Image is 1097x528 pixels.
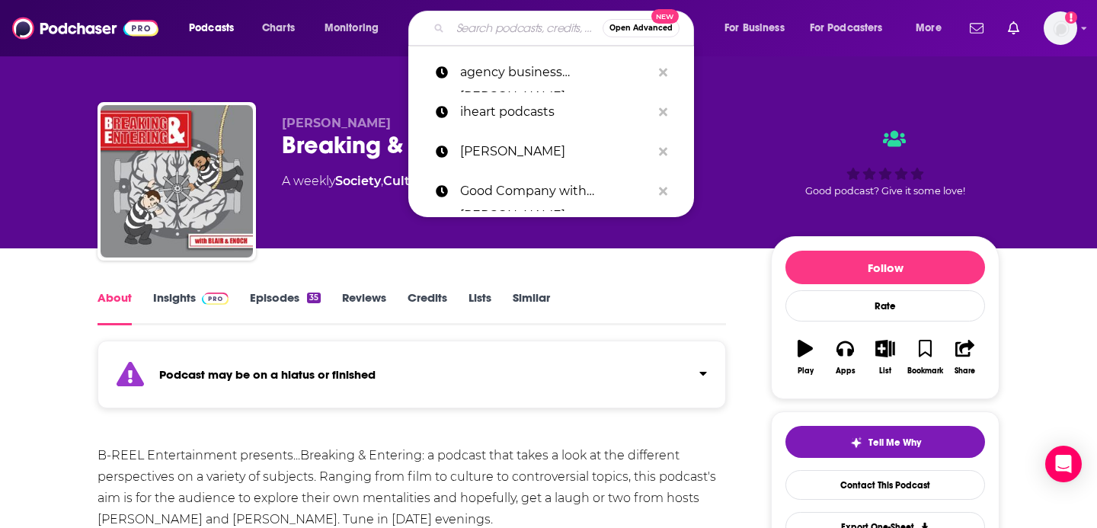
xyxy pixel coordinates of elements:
[785,290,985,322] div: Rate
[905,16,961,40] button: open menu
[153,290,229,325] a: InsightsPodchaser Pro
[325,18,379,39] span: Monitoring
[408,92,694,132] a: iheart podcasts
[307,293,321,303] div: 35
[189,18,234,39] span: Podcasts
[282,172,574,190] div: A weekly podcast
[714,16,804,40] button: open menu
[98,350,726,408] section: Click to expand status details
[916,18,942,39] span: More
[964,15,990,41] a: Show notifications dropdown
[907,366,943,376] div: Bookmark
[603,19,680,37] button: Open AdvancedNew
[724,18,785,39] span: For Business
[469,290,491,325] a: Lists
[250,290,321,325] a: Episodes35
[798,366,814,376] div: Play
[1002,15,1025,41] a: Show notifications dropdown
[408,53,694,92] a: agency business [PERSON_NAME]
[785,426,985,458] button: tell me why sparkleTell Me Why
[810,18,883,39] span: For Podcasters
[945,330,985,385] button: Share
[513,290,550,325] a: Similar
[785,330,825,385] button: Play
[460,171,651,211] p: Good Company with Michael Kassan
[825,330,865,385] button: Apps
[865,330,905,385] button: List
[381,174,383,188] span: ,
[262,18,295,39] span: Charts
[785,470,985,500] a: Contact This Podcast
[450,16,603,40] input: Search podcasts, credits, & more...
[1044,11,1077,45] button: Show profile menu
[408,290,447,325] a: Credits
[335,174,381,188] a: Society
[460,53,651,92] p: agency business olivia morley
[800,16,905,40] button: open menu
[785,251,985,284] button: Follow
[202,293,229,305] img: Podchaser Pro
[159,367,376,382] strong: Podcast may be on a hiatus or finished
[651,9,679,24] span: New
[879,366,891,376] div: List
[1045,446,1082,482] div: Open Intercom Messenger
[342,290,386,325] a: Reviews
[98,290,132,325] a: About
[955,366,975,376] div: Share
[252,16,304,40] a: Charts
[805,185,965,197] span: Good podcast? Give it some love!
[282,116,391,130] span: [PERSON_NAME]
[1065,11,1077,24] svg: Add a profile image
[12,14,158,43] img: Podchaser - Follow, Share and Rate Podcasts
[905,330,945,385] button: Bookmark
[460,92,651,132] p: iheart podcasts
[868,437,921,449] span: Tell Me Why
[178,16,254,40] button: open menu
[1044,11,1077,45] img: User Profile
[383,174,431,188] a: Culture
[1044,11,1077,45] span: Logged in as vanderson
[101,105,253,258] img: Breaking & Entering
[408,132,694,171] a: [PERSON_NAME]
[408,171,694,211] a: Good Company with [PERSON_NAME]
[771,116,999,210] div: Good podcast? Give it some love!
[314,16,398,40] button: open menu
[423,11,708,46] div: Search podcasts, credits, & more...
[609,24,673,32] span: Open Advanced
[836,366,856,376] div: Apps
[460,132,651,171] p: michael kassan
[850,437,862,449] img: tell me why sparkle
